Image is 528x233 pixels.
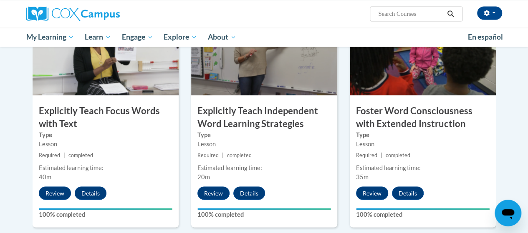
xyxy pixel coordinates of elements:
[20,28,508,47] div: Main menu
[444,9,457,19] button: Search
[377,9,444,19] input: Search Courses
[356,130,490,139] label: Type
[356,208,490,210] div: Your progress
[356,163,490,172] div: Estimated learning time:
[202,28,242,47] a: About
[197,173,210,180] span: 20m
[158,28,202,47] a: Explore
[39,163,172,172] div: Estimated learning time:
[356,210,490,219] label: 100% completed
[197,152,219,158] span: Required
[33,104,179,130] h3: Explicitly Teach Focus Words with Text
[191,12,337,95] img: Course Image
[197,139,331,148] div: Lesson
[191,104,337,130] h3: Explicitly Teach Independent Word Learning Strategies
[495,200,521,226] iframe: Button to launch messaging window
[39,130,172,139] label: Type
[208,32,236,42] span: About
[197,130,331,139] label: Type
[227,152,252,158] span: completed
[75,186,106,200] button: Details
[197,163,331,172] div: Estimated learning time:
[356,173,369,180] span: 35m
[39,210,172,219] label: 100% completed
[26,6,177,21] a: Cox Campus
[116,28,159,47] a: Engage
[197,210,331,219] label: 100% completed
[197,208,331,210] div: Your progress
[21,28,80,47] a: My Learning
[356,139,490,148] div: Lesson
[386,152,410,158] span: completed
[381,152,382,158] span: |
[222,152,224,158] span: |
[39,208,172,210] div: Your progress
[26,32,74,42] span: My Learning
[26,6,120,21] img: Cox Campus
[477,6,502,20] button: Account Settings
[33,12,179,95] img: Course Image
[164,32,197,42] span: Explore
[39,139,172,148] div: Lesson
[39,152,60,158] span: Required
[63,152,65,158] span: |
[39,173,51,180] span: 40m
[122,32,153,42] span: Engage
[79,28,116,47] a: Learn
[39,186,71,200] button: Review
[356,152,377,158] span: Required
[350,12,496,95] img: Course Image
[468,33,503,41] span: En español
[392,186,424,200] button: Details
[197,186,230,200] button: Review
[356,186,388,200] button: Review
[350,104,496,130] h3: Foster Word Consciousness with Extended Instruction
[68,152,93,158] span: completed
[233,186,265,200] button: Details
[85,32,111,42] span: Learn
[462,28,508,46] a: En español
